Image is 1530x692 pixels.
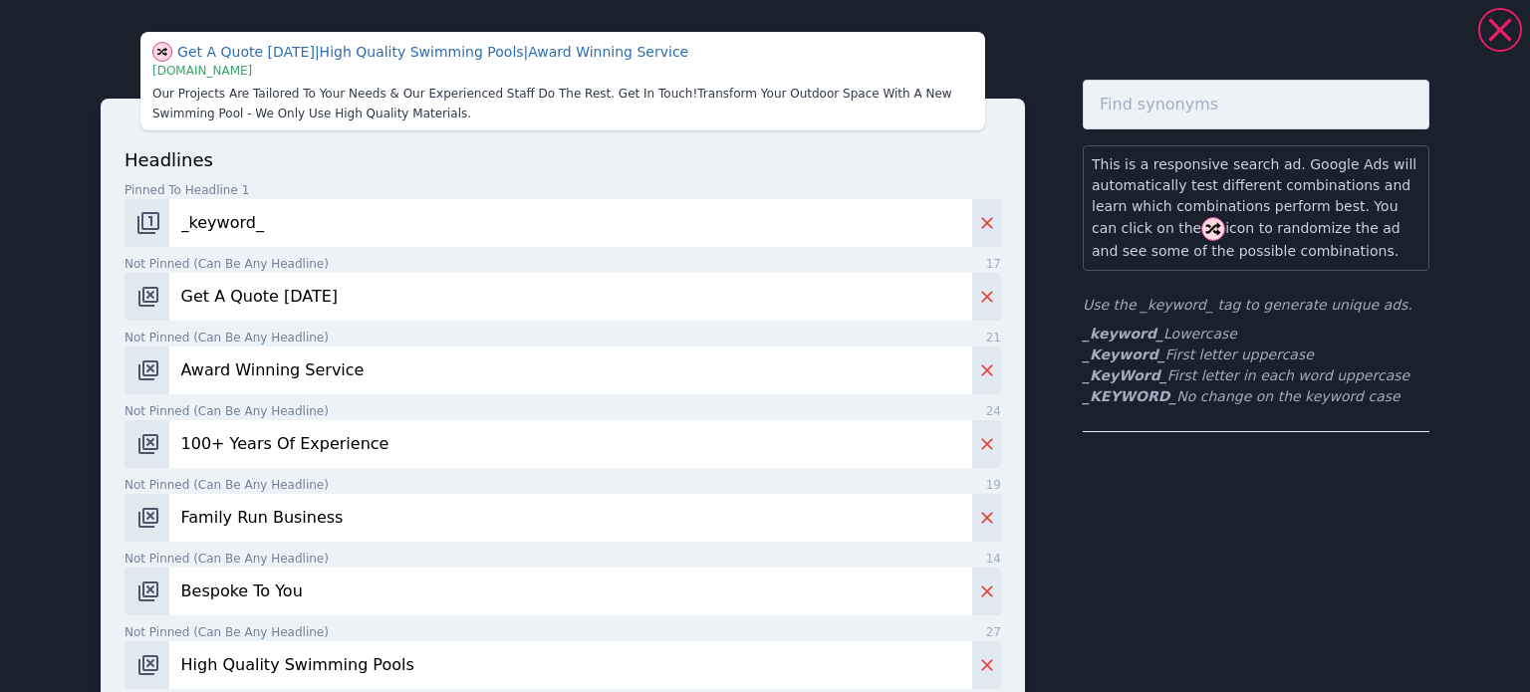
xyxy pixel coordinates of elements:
img: pos-.svg [136,358,160,382]
div: This is just a visual aid. Your CSV will only contain exactly what you add in the form below. [140,32,985,130]
span: Not pinned (Can be any headline) [125,623,329,641]
button: Delete [972,494,1001,542]
img: pos-1.svg [136,211,160,235]
b: _Keyword_ [1083,346,1165,362]
span: Show different combination [152,42,172,61]
p: headlines [125,146,1001,173]
span: Pinned to headline 1 [125,181,249,199]
button: Change pinned position [125,346,169,394]
b: _keyword_ [1083,326,1163,342]
span: Not pinned (Can be any headline) [125,550,329,568]
span: Transform Your Outdoor Space With A New Swimming Pool - We Only Use High Quality Materials [152,87,952,120]
li: No change on the keyword case [1083,386,1429,407]
span: 27 [986,623,1001,641]
span: | [524,44,529,60]
span: 17 [986,255,1001,273]
p: Use the _keyword_ tag to generate unique ads. [1083,295,1429,316]
span: Not pinned (Can be any headline) [125,255,329,273]
span: 19 [986,476,1001,494]
button: Change pinned position [125,420,169,468]
button: Delete [972,641,1001,689]
input: Find synonyms [1083,80,1429,129]
img: shuffle.svg [1201,217,1225,241]
button: Delete [972,420,1001,468]
span: Our Projects Are Tailored To Your Needs & Our Experienced Staff Do The Rest. Get In Touch! [152,87,697,101]
button: Delete [972,199,1001,247]
img: pos-.svg [136,285,160,309]
span: 24 [986,402,1001,420]
span: [DOMAIN_NAME] [152,64,252,78]
button: Delete [972,568,1001,615]
ul: First letter uppercase [1083,324,1429,407]
span: . [467,107,471,120]
span: Not pinned (Can be any headline) [125,476,329,494]
p: This is a responsive search ad. Google Ads will automatically test different combinations and lea... [1092,154,1420,262]
img: shuffle.svg [152,42,172,62]
span: 14 [986,550,1001,568]
li: Lowercase [1083,324,1429,345]
span: Not pinned (Can be any headline) [125,402,329,420]
button: Delete [972,273,1001,321]
b: _KEYWORD_ [1083,388,1176,404]
span: Award Winning Service [528,44,688,60]
img: pos-.svg [136,653,160,677]
button: Change pinned position [125,273,169,321]
span: High Quality Swimming Pools [320,44,529,60]
button: Delete [972,346,1001,394]
span: Get A Quote [DATE] [177,44,320,60]
button: Change pinned position [125,641,169,689]
span: Not pinned (Can be any headline) [125,329,329,346]
button: Change pinned position [125,199,169,247]
button: Change pinned position [125,568,169,615]
li: First letter in each word uppercase [1083,365,1429,386]
b: _KeyWord_ [1083,367,1167,383]
button: Change pinned position [125,494,169,542]
img: pos-.svg [136,432,160,456]
span: 21 [986,329,1001,346]
img: pos-.svg [136,579,160,603]
span: | [315,44,320,60]
img: pos-.svg [136,506,160,530]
